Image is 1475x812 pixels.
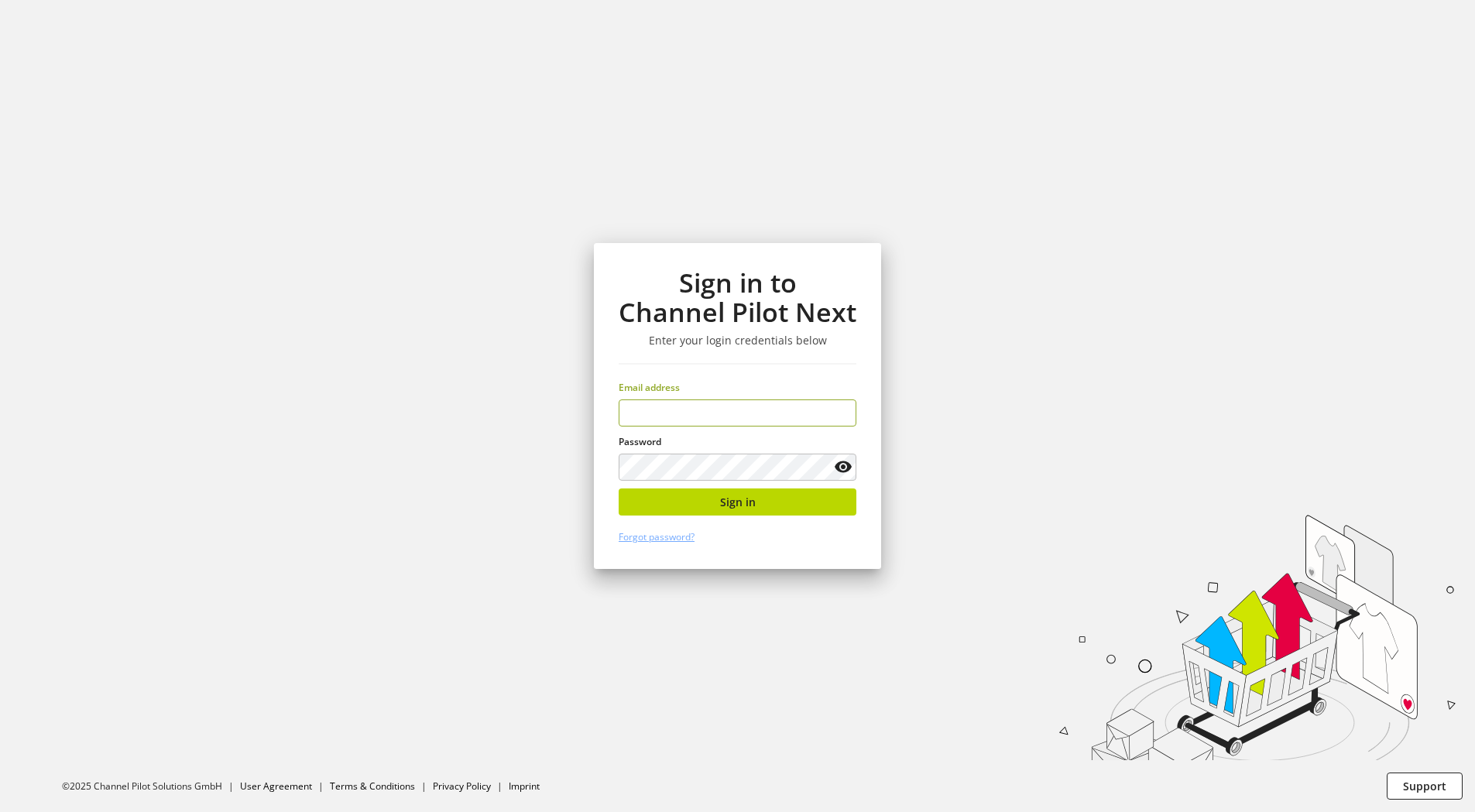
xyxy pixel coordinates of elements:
[619,268,856,327] h1: Sign in to Channel Pilot Next
[619,334,856,348] h3: Enter your login credentials below
[619,488,856,516] button: Sign in
[240,779,312,793] a: User Agreement
[509,779,540,793] a: Imprint
[720,494,756,510] span: Sign in
[1403,778,1446,794] span: Support
[619,530,695,543] a: Forgot password?
[619,381,680,394] span: Email address
[433,779,491,793] a: Privacy Policy
[62,779,240,793] li: ©2025 Channel Pilot Solutions GmbH
[619,435,661,448] span: Password
[330,779,415,793] a: Terms & Conditions
[1387,773,1463,800] button: Support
